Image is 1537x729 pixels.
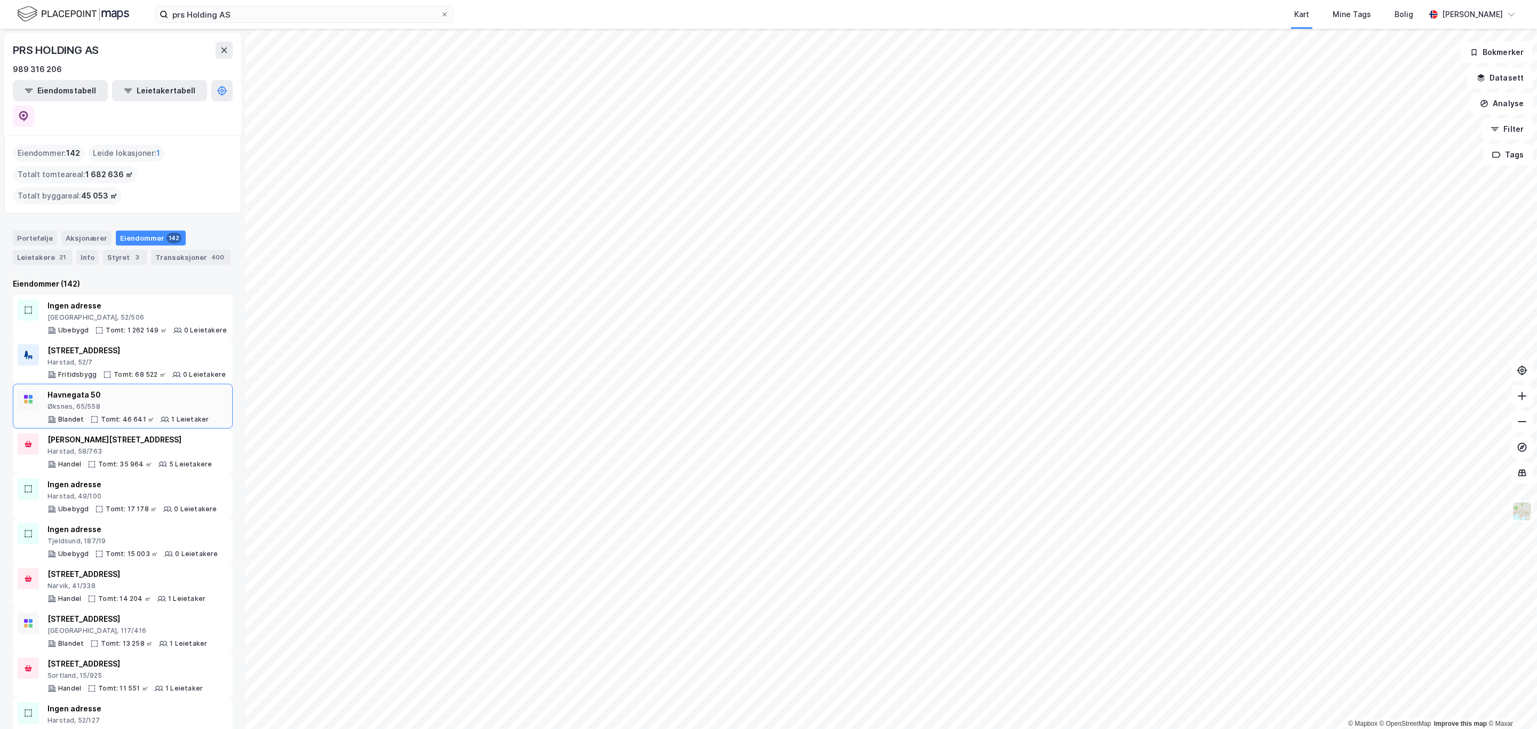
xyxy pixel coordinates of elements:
[47,447,212,456] div: Harstad, 58/763
[81,189,117,202] span: 45 053 ㎡
[58,415,84,424] div: Blandet
[47,433,212,446] div: [PERSON_NAME][STREET_ADDRESS]
[13,278,233,290] div: Eiendommer (142)
[168,6,440,22] input: Søk på adresse, matrikkel, gårdeiere, leietakere eller personer
[1512,501,1532,521] img: Z
[1483,144,1533,165] button: Tags
[47,344,226,357] div: [STREET_ADDRESS]
[17,5,129,23] img: logo.f888ab2527a4732fd821a326f86c7f29.svg
[13,166,137,183] div: Totalt tomteareal :
[47,478,217,491] div: Ingen adresse
[165,684,203,693] div: 1 Leietaker
[13,145,84,162] div: Eiendommer :
[13,80,108,101] button: Eiendomstabell
[47,568,205,581] div: [STREET_ADDRESS]
[13,231,57,245] div: Portefølje
[47,492,217,501] div: Harstad, 49/100
[61,231,112,245] div: Aksjonærer
[47,299,227,312] div: Ingen adresse
[58,639,84,648] div: Blandet
[89,145,164,162] div: Leide lokasjoner :
[1484,678,1537,729] iframe: Chat Widget
[47,657,203,670] div: [STREET_ADDRESS]
[47,402,209,411] div: Øksnes, 65/558
[151,250,231,265] div: Transaksjoner
[1294,8,1309,21] div: Kart
[209,252,226,263] div: 400
[85,168,133,181] span: 1 682 636 ㎡
[132,252,142,263] div: 3
[1471,93,1533,114] button: Analyse
[13,187,122,204] div: Totalt byggareal :
[101,415,154,424] div: Tomt: 46 641 ㎡
[174,505,217,513] div: 0 Leietakere
[47,389,209,401] div: Havnegata 50
[1333,8,1371,21] div: Mine Tags
[47,523,218,536] div: Ingen adresse
[47,358,226,367] div: Harstad, 52/7
[98,684,148,693] div: Tomt: 11 551 ㎡
[47,613,207,625] div: [STREET_ADDRESS]
[1395,8,1413,21] div: Bolig
[47,671,203,680] div: Sortland, 15/925
[183,370,226,379] div: 0 Leietakere
[58,505,89,513] div: Ubebygd
[58,550,89,558] div: Ubebygd
[116,231,186,245] div: Eiendommer
[1380,720,1431,727] a: OpenStreetMap
[103,250,147,265] div: Styret
[13,250,72,265] div: Leietakere
[47,582,205,590] div: Narvik, 41/338
[1434,720,1487,727] a: Improve this map
[1468,67,1533,89] button: Datasett
[47,313,227,322] div: [GEOGRAPHIC_DATA], 52/506
[175,550,218,558] div: 0 Leietakere
[76,250,99,265] div: Info
[58,370,97,379] div: Fritidsbygg
[58,684,81,693] div: Handel
[98,595,151,603] div: Tomt: 14 204 ㎡
[57,252,68,263] div: 21
[47,627,207,635] div: [GEOGRAPHIC_DATA], 117/416
[58,595,81,603] div: Handel
[66,147,80,160] span: 142
[171,415,209,424] div: 1 Leietaker
[156,147,160,160] span: 1
[170,639,207,648] div: 1 Leietaker
[114,370,166,379] div: Tomt: 68 522 ㎡
[98,460,152,469] div: Tomt: 35 964 ㎡
[106,326,167,335] div: Tomt: 1 262 149 ㎡
[184,326,227,335] div: 0 Leietakere
[169,460,212,469] div: 5 Leietakere
[47,716,218,725] div: Harstad, 52/127
[13,63,62,76] div: 989 316 206
[1481,118,1533,140] button: Filter
[13,42,101,59] div: PRS HOLDING AS
[167,233,181,243] div: 142
[47,702,218,715] div: Ingen adresse
[112,80,207,101] button: Leietakertabell
[1461,42,1533,63] button: Bokmerker
[1348,720,1377,727] a: Mapbox
[106,550,158,558] div: Tomt: 15 003 ㎡
[47,537,218,545] div: Tjeldsund, 187/19
[168,595,205,603] div: 1 Leietaker
[101,639,153,648] div: Tomt: 13 258 ㎡
[106,505,157,513] div: Tomt: 17 178 ㎡
[58,326,89,335] div: Ubebygd
[58,460,81,469] div: Handel
[1442,8,1503,21] div: [PERSON_NAME]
